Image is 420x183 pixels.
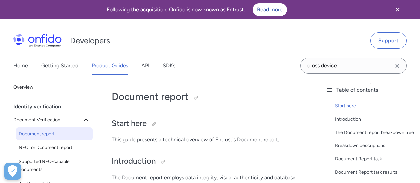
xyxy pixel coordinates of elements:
[11,113,93,127] button: Document Verification
[335,115,415,123] a: Introduction
[4,163,21,180] button: Open Preferences
[13,100,95,113] div: Identity verification
[335,102,415,110] a: Start here
[112,156,307,167] h2: Introduction
[112,118,307,129] h2: Start here
[11,81,93,94] a: Overview
[8,3,385,16] div: Following the acquisition, Onfido is now known as Entrust.
[112,90,307,103] h1: Document report
[16,155,93,176] a: Supported NFC-capable documents
[394,6,402,14] svg: Close banner
[70,35,110,46] h1: Developers
[112,136,307,144] p: This guide presents a technical overview of Entrust's Document report.
[41,56,78,75] a: Getting Started
[92,56,128,75] a: Product Guides
[393,62,401,70] svg: Clear search field button
[13,56,28,75] a: Home
[385,1,410,18] button: Close banner
[300,58,407,74] input: Onfido search input field
[19,158,90,174] span: Supported NFC-capable documents
[19,144,90,152] span: NFC for Document report
[13,34,62,47] img: Onfido Logo
[13,116,82,124] span: Document Verification
[4,163,21,180] div: Cookie Preferences
[19,130,90,138] span: Document report
[16,141,93,154] a: NFC for Document report
[326,86,415,94] div: Table of contents
[370,32,407,49] a: Support
[335,129,415,137] a: The Document report breakdown tree
[253,3,287,16] a: Read more
[13,83,90,91] span: Overview
[335,155,415,163] a: Document Report task
[141,56,149,75] a: API
[335,168,415,176] a: Document Report task results
[16,127,93,140] a: Document report
[335,142,415,150] a: Breakdown descriptions
[163,56,175,75] a: SDKs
